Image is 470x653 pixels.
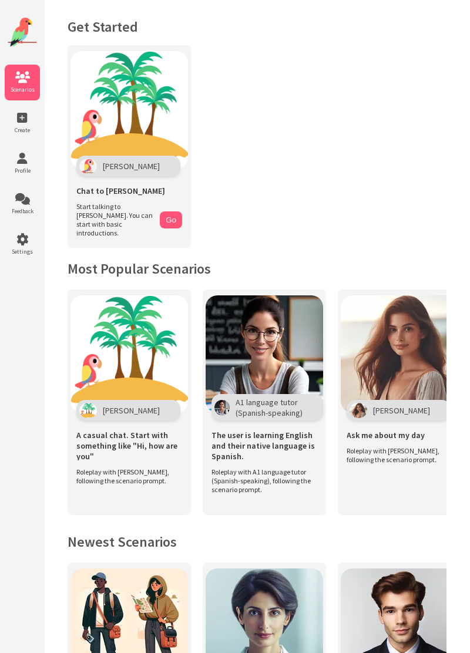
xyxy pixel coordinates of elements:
img: Website Logo [8,18,37,47]
img: Polly [79,159,97,174]
span: [PERSON_NAME] [103,161,160,171]
img: Scenario Image [206,295,323,413]
h2: Newest Scenarios [68,533,446,551]
h2: Most Popular Scenarios [68,260,446,278]
span: [PERSON_NAME] [373,405,430,416]
span: Feedback [5,207,40,215]
h1: Get Started [68,18,446,36]
span: Start talking to [PERSON_NAME]. You can start with basic introductions. [76,202,154,237]
img: Scenario Image [341,295,458,413]
span: Scenarios [5,86,40,93]
img: Character [79,403,97,418]
span: Profile [5,167,40,174]
span: The user is learning English and their native language is Spanish. [211,430,317,462]
img: Character [214,400,230,415]
span: A1 language tutor (Spanish-speaking) [236,397,303,418]
span: Roleplay with [PERSON_NAME], following the scenario prompt. [76,467,176,485]
span: Chat to [PERSON_NAME] [76,186,165,196]
img: Chat with Polly [70,51,188,169]
span: A casual chat. Start with something like "Hi, how are you" [76,430,182,462]
span: Create [5,126,40,134]
button: Go [160,211,182,228]
span: Ask me about my day [347,430,425,440]
span: Roleplay with A1 language tutor (Spanish-speaking), following the scenario prompt. [211,467,311,494]
img: Character [350,403,367,418]
span: [PERSON_NAME] [103,405,160,416]
img: Scenario Image [70,295,188,413]
span: Roleplay with [PERSON_NAME], following the scenario prompt. [347,446,446,464]
span: Settings [5,248,40,255]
